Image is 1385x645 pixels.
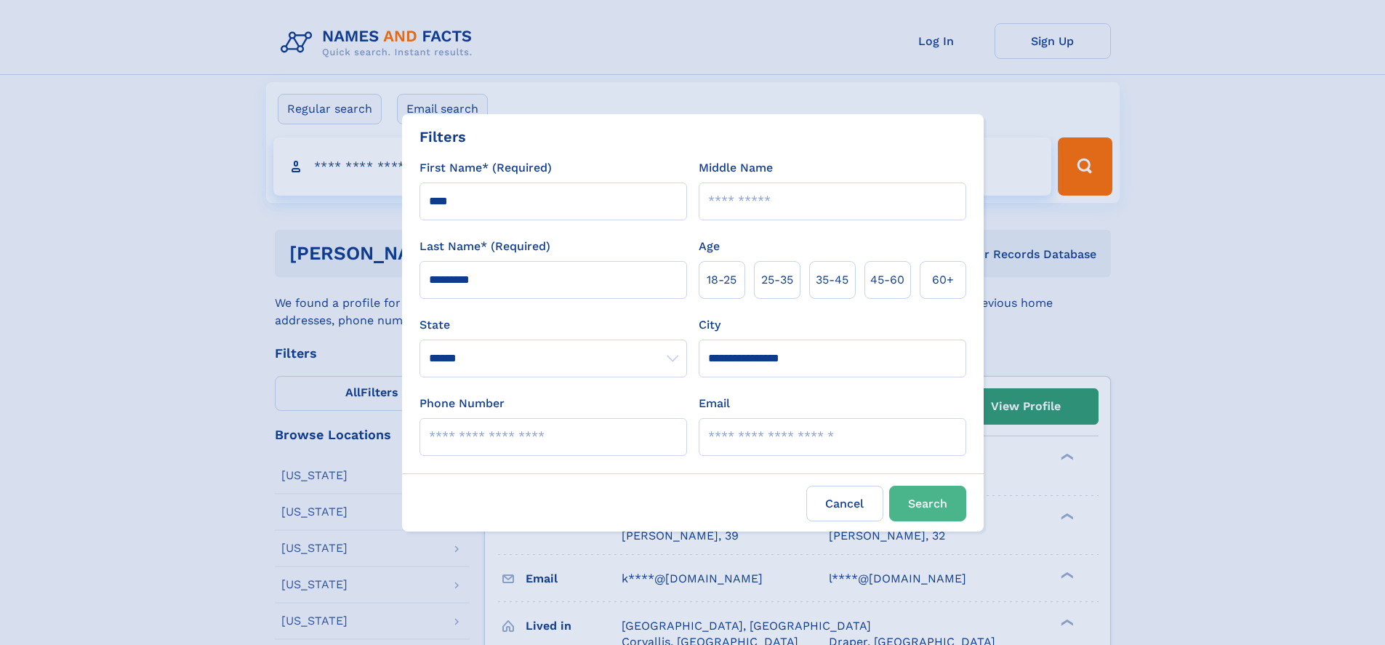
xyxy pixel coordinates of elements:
[419,316,687,334] label: State
[699,238,720,255] label: Age
[419,238,550,255] label: Last Name* (Required)
[419,159,552,177] label: First Name* (Required)
[699,159,773,177] label: Middle Name
[419,126,466,148] div: Filters
[889,486,966,521] button: Search
[932,271,954,289] span: 60+
[816,271,848,289] span: 35‑45
[806,486,883,521] label: Cancel
[870,271,904,289] span: 45‑60
[419,395,505,412] label: Phone Number
[699,395,730,412] label: Email
[699,316,720,334] label: City
[707,271,736,289] span: 18‑25
[761,271,793,289] span: 25‑35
